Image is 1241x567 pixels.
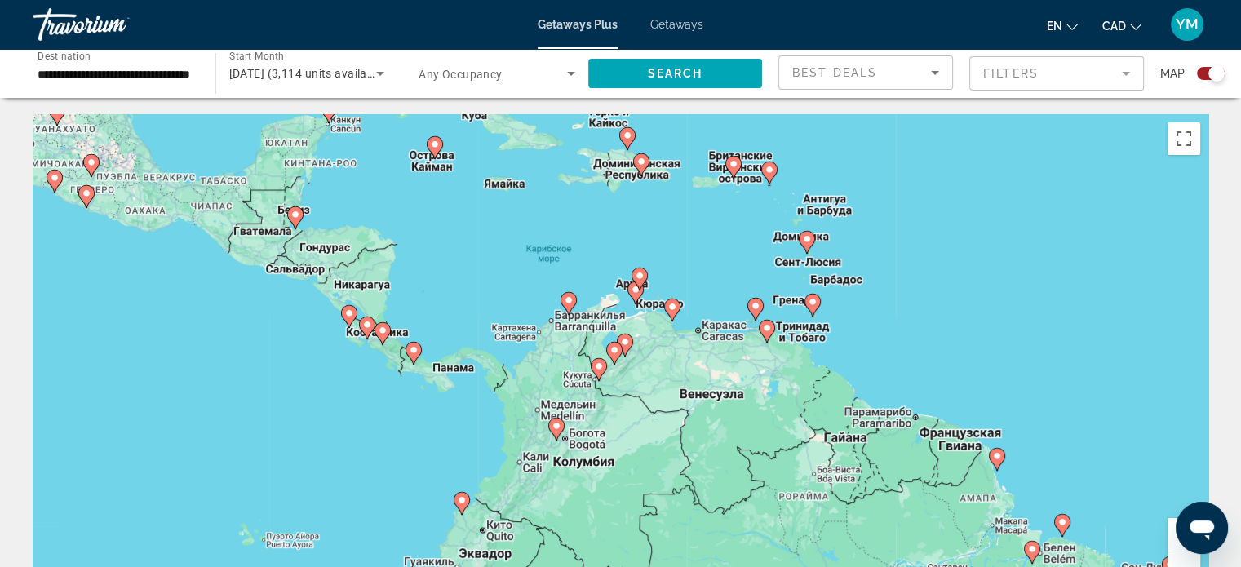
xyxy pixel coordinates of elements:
button: Включить полноэкранный режим [1168,122,1200,155]
span: Search [647,67,702,80]
span: YM [1176,16,1199,33]
a: Travorium [33,3,196,46]
button: Увеличить [1168,518,1200,551]
a: Getaways Plus [538,18,618,31]
span: CAD [1102,20,1126,33]
span: [DATE] (3,114 units available) [229,67,388,80]
iframe: Кнопка запуска окна обмена сообщениями [1176,502,1228,554]
button: Filter [969,55,1144,91]
span: en [1047,20,1062,33]
span: Map [1160,62,1185,85]
button: User Menu [1166,7,1208,42]
span: Any Occupancy [419,68,503,81]
span: Destination [38,50,91,61]
mat-select: Sort by [792,63,939,82]
button: Change language [1047,14,1078,38]
span: Start Month [229,51,284,62]
button: Search [588,59,763,88]
span: Best Deals [792,66,877,79]
a: Getaways [650,18,703,31]
button: Change currency [1102,14,1141,38]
